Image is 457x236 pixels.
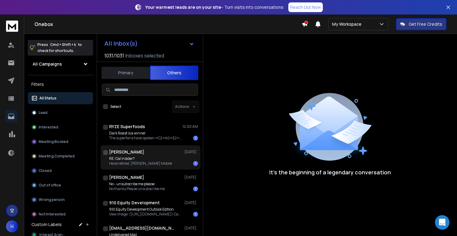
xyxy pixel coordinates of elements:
p: [DATE] [184,150,198,154]
button: H [6,220,18,232]
label: Select [110,104,121,109]
button: Wrong person [28,194,93,206]
p: Get Free Credits [409,21,442,27]
p: RE: Cal insider? [109,156,172,161]
button: Out of office [28,179,93,191]
p: – Turn visits into conversations [145,4,284,10]
p: Meeting Booked [39,139,68,144]
p: Lead [39,110,47,115]
p: Interested [39,125,58,130]
h1: RYZE Superfoods [109,124,145,130]
p: No thanks Please unsubscribe me. [109,186,166,191]
div: 1 [193,212,198,217]
h3: Filters [28,80,93,89]
h1: Onebox [34,21,302,28]
button: Not Interested [28,208,93,220]
span: 1031 / 1031 [104,52,124,59]
button: Interested [28,121,93,133]
button: All Inbox(s) [99,37,199,50]
p: Not Interested [39,212,66,217]
p: Wrong person [39,197,65,202]
p: [DATE] [184,226,198,231]
p: All Status [39,96,57,101]
h1: [PERSON_NAME] [109,149,144,155]
p: 910 Equity Development Outlook Edition [109,207,182,212]
div: Open Intercom Messenger [435,215,449,230]
button: Lead [28,107,93,119]
img: logo [6,21,18,32]
h1: All Inbox(s) [104,40,138,47]
button: Others [150,66,198,80]
p: [DATE] [184,200,198,205]
p: Out of office [39,183,61,188]
button: All Campaigns [28,58,93,70]
button: Meeting Booked [28,136,93,148]
p: Press to check for shortcuts. [37,42,82,54]
button: Meeting Completed [28,150,93,162]
button: Get Free Credits [396,18,446,30]
p: Closed [39,168,52,173]
h1: All Campaigns [33,61,62,67]
p: The superfans have spoken =C2=A0=E2=80=8C=C2=A0=E2=80=8C=C2=A0=E2=80=8C=C2= =A0=E2=80=8C [109,136,182,141]
p: Have retired. [PERSON_NAME] Mobile [109,161,172,166]
span: Cmd + Shift + k [49,41,77,48]
div: 1 [193,161,198,166]
p: Meeting Completed [39,154,75,159]
h1: [EMAIL_ADDRESS][DOMAIN_NAME] [109,225,176,231]
div: 1 [193,186,198,191]
button: All Status [28,92,93,104]
p: Dark Roast is a winner [109,131,182,136]
h1: 910 Equity Development [109,200,160,206]
button: Primary [102,66,150,79]
p: It’s the beginning of a legendary conversation [269,168,391,176]
a: Reach Out Now [288,2,323,12]
p: 12:00 AM [183,124,198,129]
p: No - unsubscribe me please [109,182,166,186]
p: Reach Out Now [290,4,321,10]
strong: Your warmest leads are on your site [145,4,221,10]
p: My Workspace [332,21,364,27]
p: [DATE] [184,175,198,180]
div: 1 [193,136,198,141]
h3: Custom Labels [31,221,62,228]
h3: Inboxes selected [125,52,164,59]
button: Closed [28,165,93,177]
h1: [PERSON_NAME] [109,174,144,180]
p: View image: ([URL][DOMAIN_NAME]) Caption: ^Together with ^^[9ED's [109,212,182,217]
